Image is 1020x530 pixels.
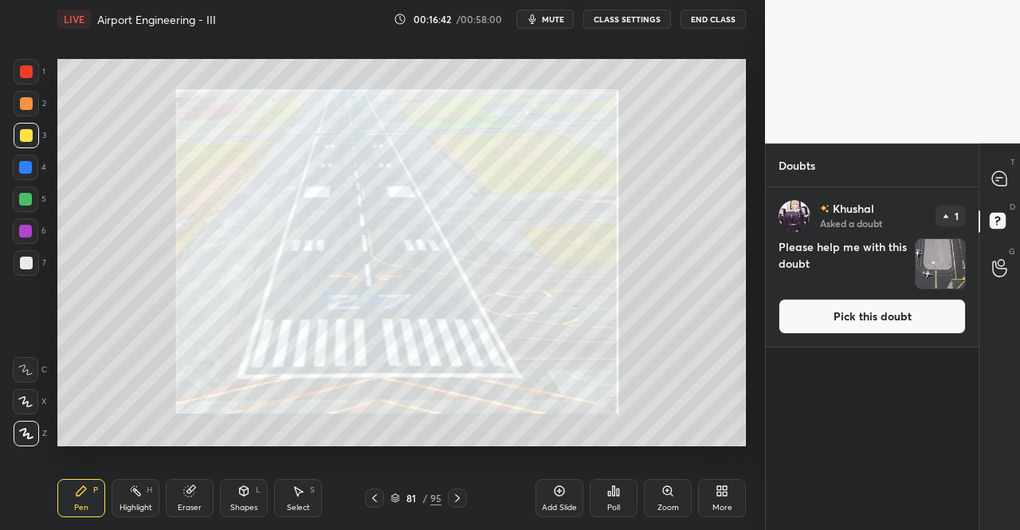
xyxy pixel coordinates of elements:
div: Eraser [178,504,202,512]
div: 81 [403,493,419,503]
p: Doubts [766,144,828,186]
div: 3 [14,123,46,148]
div: 7 [14,250,46,276]
div: C [13,357,47,383]
div: P [93,486,98,494]
button: mute [516,10,574,29]
div: 4 [13,155,46,180]
span: mute [542,14,564,25]
button: Pick this doubt [779,299,966,334]
img: 1757080030AFUYOC.jpg [916,239,965,289]
div: 95 [430,491,441,505]
div: Shapes [230,504,257,512]
p: G [1009,245,1015,257]
div: H [147,486,152,494]
h4: Airport Engineering - III [97,12,216,27]
div: Pen [74,504,88,512]
div: S [310,486,315,494]
p: 1 [955,211,959,221]
img: 9f7879a67ec642af9c43663621f95cdf.jpg [779,200,810,232]
div: LIVE [57,10,91,29]
div: X [13,389,47,414]
p: T [1010,156,1015,168]
h4: Please help me with this doubt [779,238,908,289]
div: Add Slide [542,504,577,512]
button: End Class [681,10,746,29]
div: Select [287,504,310,512]
div: 1 [14,59,45,84]
div: Poll [607,504,620,512]
div: 2 [14,91,46,116]
div: Z [14,421,47,446]
div: More [712,504,732,512]
div: L [256,486,261,494]
p: Khushal [833,202,874,215]
p: Asked a doubt [820,217,882,230]
div: / [422,493,427,503]
div: 5 [13,186,46,212]
p: D [1010,201,1015,213]
div: 6 [13,218,46,244]
div: Zoom [657,504,679,512]
div: Highlight [120,504,152,512]
button: CLASS SETTINGS [583,10,671,29]
img: no-rating-badge.077c3623.svg [820,205,830,214]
